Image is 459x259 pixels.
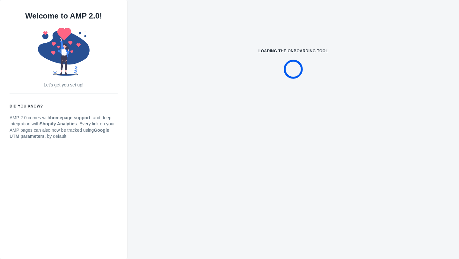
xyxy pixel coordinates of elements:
h1: Welcome to AMP 2.0! [10,10,118,22]
strong: homepage support [50,115,90,120]
p: AMP 2.0 comes with , and deep integration with . Every link on your AMP pages can also now be tra... [10,115,118,140]
strong: Shopify Analytics [40,121,77,126]
h6: Did you know? [10,103,118,109]
p: Let's get you set up! [10,82,118,88]
strong: Google UTM parameters [10,128,109,139]
h6: Loading the onboarding tool [127,48,459,54]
